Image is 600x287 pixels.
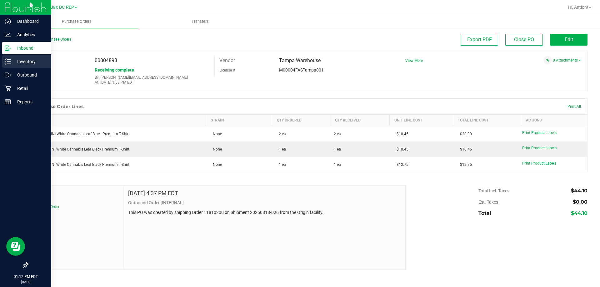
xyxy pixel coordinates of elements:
h1: Purchase Order Lines [34,104,83,109]
span: $12.75 [393,162,408,167]
span: $10.45 [393,147,408,151]
th: Actions [521,115,587,126]
span: 1 ea [276,162,286,167]
span: 2 ea [276,132,286,136]
span: $0.00 [573,199,587,205]
inline-svg: Retail [5,85,11,92]
span: Edit [565,37,573,42]
span: Hi, Antion! [568,5,588,10]
span: Print Product Labels [522,161,557,166]
span: 2 ea [334,131,341,137]
span: 00004898 [95,57,117,63]
inline-svg: Reports [5,99,11,105]
div: SW LRG UNI White Cannabis Leaf Black Premium T-Shirt [32,146,202,152]
p: Reports [11,98,48,106]
span: None [210,132,222,136]
span: Total [478,210,491,216]
span: M00004FASTampa001 [279,67,324,72]
button: Edit [550,34,587,46]
span: $10.45 [393,132,408,136]
a: Purchase Orders [15,15,138,28]
span: Print Product Labels [522,131,557,135]
span: $10.45 [457,147,472,151]
span: Print All [567,104,581,109]
p: [DATE] [3,280,48,284]
span: Export PDF [467,37,492,42]
iframe: Resource center [6,237,25,256]
p: 01:12 PM EDT [3,274,48,280]
span: $12.75 [457,162,472,167]
p: At: [DATE] 1:58 PM EDT [95,80,210,85]
th: Unit Line Cost [390,115,453,126]
a: View More [405,58,423,63]
span: Est. Taxes [478,200,498,205]
span: Jax DC REP [51,5,74,10]
span: Total Incl. Taxes [478,188,509,193]
p: Inbound [11,44,48,52]
th: Qty Ordered [272,115,330,126]
a: Transfers [138,15,262,28]
inline-svg: Analytics [5,32,11,38]
span: 1 ea [334,146,341,152]
p: Dashboard [11,17,48,25]
th: Total Line Cost [453,115,521,126]
inline-svg: Dashboard [5,18,11,24]
p: By: [PERSON_NAME][EMAIL_ADDRESS][DOMAIN_NAME] [95,75,210,80]
span: 1 ea [276,147,286,151]
span: Attach a document [543,56,552,64]
span: Tampa Warehouse [279,57,321,63]
inline-svg: Outbound [5,72,11,78]
span: 1 ea [334,162,341,167]
span: $44.10 [571,210,587,216]
span: Receiving complete [95,67,134,72]
span: Notes [32,190,118,198]
inline-svg: Inventory [5,58,11,65]
span: Close PO [514,37,534,42]
span: Print Product Labels [522,146,557,150]
button: Close PO [505,34,543,46]
p: Inventory [11,58,48,65]
p: Outbound Order [INTERNAL] [128,200,401,206]
p: Outbound [11,71,48,79]
div: SW XLG UNI White Cannabis Leaf Black Premium T-Shirt [32,131,202,137]
th: Strain [206,115,272,126]
inline-svg: Inbound [5,45,11,51]
th: Item [28,115,206,126]
p: Analytics [11,31,48,38]
label: License # [219,66,235,75]
span: None [210,147,222,151]
h4: [DATE] 4:37 PM EDT [128,190,178,196]
span: Purchase Orders [53,19,100,24]
span: Transfers [183,19,217,24]
button: Export PDF [461,34,498,46]
th: Qty Received [330,115,390,126]
label: Vendor [219,56,235,65]
span: None [210,162,222,167]
div: SW 2XL UNI White Cannabis Leaf Black Premium T-Shirt [32,162,202,167]
a: 0 Attachments [553,58,581,62]
p: This PO was created by shipping Order 11810200 on Shipment 20250818-026 from the Origin facility. [128,209,401,216]
span: $20.90 [457,132,472,136]
p: Retail [11,85,48,92]
span: $44.10 [571,188,587,194]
